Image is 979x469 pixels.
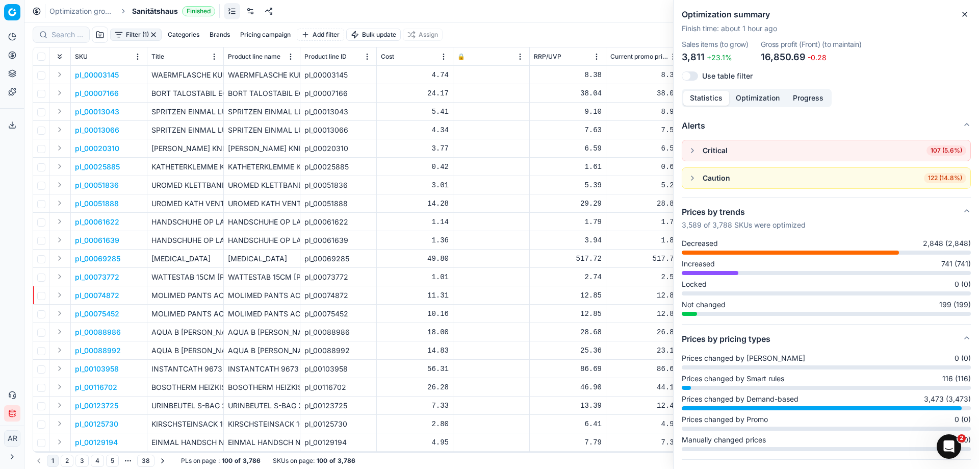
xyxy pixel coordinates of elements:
button: Expand [54,362,66,375]
div: pl_00051836 [304,180,372,190]
a: Optimization groups [49,6,115,16]
span: 0 (0) [955,353,971,363]
div: Alerts [682,140,971,197]
button: pl_00003145 [75,70,119,80]
div: 29.29 [534,199,602,209]
div: 28.68 [534,327,602,337]
button: 2 [61,455,73,467]
div: 38.04 [610,88,678,98]
div: 1.79 [534,217,602,227]
button: pl_00013043 [75,107,119,117]
span: RRP/UVP [534,53,561,61]
strong: 3,786 [243,457,261,465]
p: MOLIMED PANTS ACTIVE MEDIU [151,290,219,301]
div: 1.14 [381,217,449,227]
button: Optimization [729,91,786,106]
button: pl_00075452 [75,309,119,319]
strong: of [235,457,241,465]
div: pl_00074872 [304,290,372,301]
div: 4.95 [381,437,449,448]
div: 38.04 [534,88,602,98]
button: pl_00073772 [75,272,119,282]
button: Expand [54,399,66,411]
h5: Prices by trends [682,206,806,218]
div: UROMED KATH VENT COMP 1504 [228,199,296,209]
div: Prices by pricing types [682,353,971,459]
button: Expand [54,417,66,430]
div: pl_00123725 [304,401,372,411]
button: Expand [54,179,66,191]
div: 12.85 [534,290,602,301]
div: KIRSCHSTEINSACK 10X10 [228,419,296,429]
div: 8.38 [610,70,678,80]
div: AQUA B [PERSON_NAME] SPUEL KST FLA [228,345,296,356]
div: [MEDICAL_DATA] [228,254,296,264]
div: 5.29 [610,180,678,190]
div: INSTANTCATH 9673 16CH [228,364,296,374]
button: Pricing campaign [236,29,295,41]
p: pl_00116702 [75,382,117,392]
div: 0.42 [381,162,449,172]
p: HANDSCHUHE OP LATEX 7.5STE [151,217,219,227]
div: KATHETERKLEMME KST BLAU [228,162,296,172]
button: pl_00088992 [75,345,121,356]
div: 8.99 [610,107,678,117]
button: 38 [137,455,154,467]
div: 86.69 [534,364,602,374]
span: Title [151,53,164,61]
span: 122 (14.8%) [924,173,966,183]
button: Expand [54,270,66,283]
p: Finish time : about 1 hour ago [682,23,971,34]
div: pl_00020310 [304,143,372,154]
p: pl_00129194 [75,437,118,448]
p: BORT TALOSTABIL ECO BL KI [151,88,219,98]
button: Add filter [297,29,344,41]
span: 107 (5.6%) [926,145,966,156]
p: pl_00051888 [75,199,119,209]
button: Expand [54,252,66,264]
div: pl_00129194 [304,437,372,448]
div: pl_00125730 [304,419,372,429]
span: 0 (0) [955,279,971,289]
div: 0.69 [610,162,678,172]
div: 3.01 [381,180,449,190]
div: pl_00116702 [304,382,372,392]
div: 14.83 [381,345,449,356]
span: -0.28 [808,53,827,62]
button: Bulk update [346,29,401,41]
span: 741 (741) [941,259,971,269]
div: 44.19 [610,382,678,392]
div: 46.90 [534,382,602,392]
div: pl_00051888 [304,199,372,209]
span: SKU [75,53,88,61]
span: 2,848 (2,848) [923,238,971,249]
h2: Optimization summary [682,8,971,20]
div: WAERMFLASCHE KUNSTST 1.8L [228,70,296,80]
div: 1.79 [610,217,678,227]
button: pl_00007166 [75,88,119,98]
button: Expand all [54,51,66,63]
button: Expand [54,234,66,246]
input: Search by SKU or title [51,30,83,40]
button: Expand [54,124,66,136]
div: pl_00103958 [304,364,372,374]
div: pl_00013066 [304,125,372,135]
strong: 3,786 [338,457,355,465]
button: Expand [54,326,66,338]
button: Expand [54,197,66,209]
button: pl_00074872 [75,290,119,301]
p: pl_00051836 [75,180,119,190]
button: Categories [164,29,203,41]
button: pl_00069285 [75,254,120,264]
div: pl_00073772 [304,272,372,282]
p: pl_00061639 [75,235,119,245]
div: 11.31 [381,290,449,301]
span: 3,811 [682,52,705,62]
button: 4 [91,455,104,467]
div: EINMAL HANDSCH NIT BLAU S [228,437,296,448]
p: BOSOTHERM HEIZKISSEN 1400 [151,382,219,392]
button: Filter (1) [110,29,162,41]
div: 7.63 [534,125,602,135]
